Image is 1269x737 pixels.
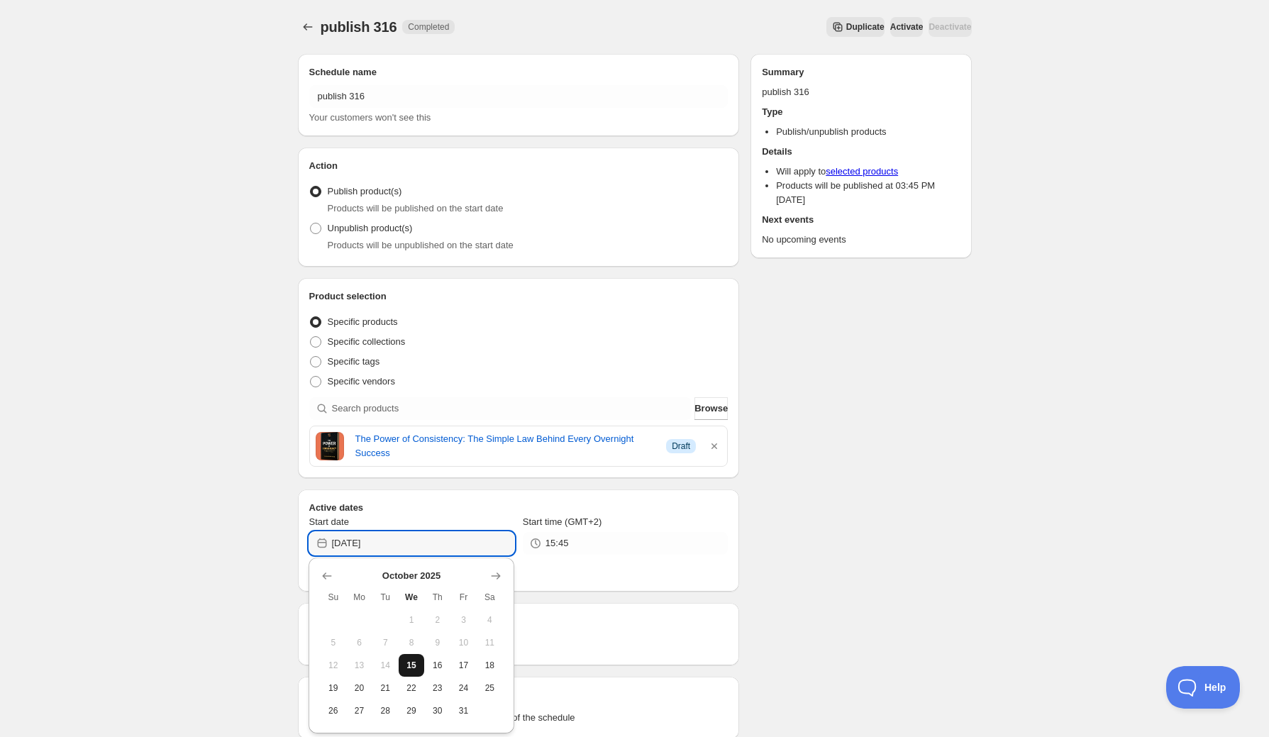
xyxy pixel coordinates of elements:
[424,677,450,699] button: Thursday October 23 2025
[482,660,497,671] span: 18
[320,654,346,677] button: Sunday October 12 2025
[762,105,960,119] h2: Type
[309,516,349,527] span: Start date
[328,223,413,233] span: Unpublish product(s)
[328,203,504,214] span: Products will be published on the start date
[399,654,425,677] button: Today Wednesday October 15 2025
[328,356,380,367] span: Specific tags
[372,586,399,609] th: Tuesday
[309,688,728,702] h2: Tags
[482,592,497,603] span: Sa
[328,240,514,250] span: Products will be unpublished on the start date
[450,586,477,609] th: Friday
[424,609,450,631] button: Thursday October 2 2025
[378,682,393,694] span: 21
[430,682,445,694] span: 23
[316,432,344,460] img: Cover image of The Power of Consistency: The Simple Law Behind Every Overnight Success by Tyler A...
[320,677,346,699] button: Sunday October 19 2025
[456,705,471,716] span: 31
[404,682,419,694] span: 22
[456,682,471,694] span: 24
[762,213,960,227] h2: Next events
[482,637,497,648] span: 11
[430,592,445,603] span: Th
[399,631,425,654] button: Wednesday October 8 2025
[486,566,506,586] button: Show next month, November 2025
[424,631,450,654] button: Thursday October 9 2025
[320,586,346,609] th: Sunday
[309,614,728,628] h2: Repeating
[309,289,728,304] h2: Product selection
[309,112,431,123] span: Your customers won't see this
[309,159,728,173] h2: Action
[477,586,503,609] th: Saturday
[328,336,406,347] span: Specific collections
[352,705,367,716] span: 27
[430,660,445,671] span: 16
[424,699,450,722] button: Thursday October 30 2025
[326,660,340,671] span: 12
[456,637,471,648] span: 10
[326,682,340,694] span: 19
[372,677,399,699] button: Tuesday October 21 2025
[450,654,477,677] button: Friday October 17 2025
[450,699,477,722] button: Friday October 31 2025
[399,677,425,699] button: Wednesday October 22 2025
[404,705,419,716] span: 29
[776,165,960,179] li: Will apply to
[320,631,346,654] button: Sunday October 5 2025
[378,705,393,716] span: 28
[321,19,397,35] span: publish 316
[477,631,503,654] button: Saturday October 11 2025
[482,682,497,694] span: 25
[346,654,372,677] button: Monday October 13 2025
[430,614,445,626] span: 2
[523,516,602,527] span: Start time (GMT+2)
[430,637,445,648] span: 9
[826,166,898,177] a: selected products
[352,682,367,694] span: 20
[328,376,395,387] span: Specific vendors
[346,677,372,699] button: Monday October 20 2025
[404,637,419,648] span: 8
[477,677,503,699] button: Saturday October 25 2025
[317,566,337,586] button: Show previous month, September 2025
[326,637,340,648] span: 5
[328,316,398,327] span: Specific products
[372,699,399,722] button: Tuesday October 28 2025
[298,17,318,37] button: Schedules
[408,21,449,33] span: Completed
[694,401,728,416] span: Browse
[346,586,372,609] th: Monday
[450,677,477,699] button: Friday October 24 2025
[320,699,346,722] button: Sunday October 26 2025
[352,637,367,648] span: 6
[326,592,340,603] span: Su
[430,705,445,716] span: 30
[762,85,960,99] p: publish 316
[482,614,497,626] span: 4
[355,432,655,460] a: The Power of Consistency: The Simple Law Behind Every Overnight Success
[399,699,425,722] button: Wednesday October 29 2025
[352,592,367,603] span: Mo
[326,705,340,716] span: 26
[346,699,372,722] button: Monday October 27 2025
[332,397,692,420] input: Search products
[762,145,960,159] h2: Details
[890,21,924,33] span: Activate
[424,586,450,609] th: Thursday
[477,654,503,677] button: Saturday October 18 2025
[309,501,728,515] h2: Active dates
[328,186,402,196] span: Publish product(s)
[372,631,399,654] button: Tuesday October 7 2025
[672,440,690,452] span: Draft
[424,654,450,677] button: Thursday October 16 2025
[399,609,425,631] button: Wednesday October 1 2025
[399,586,425,609] th: Wednesday
[456,614,471,626] span: 3
[846,21,885,33] span: Duplicate
[456,592,471,603] span: Fr
[450,609,477,631] button: Friday October 3 2025
[309,65,728,79] h2: Schedule name
[890,17,924,37] button: Activate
